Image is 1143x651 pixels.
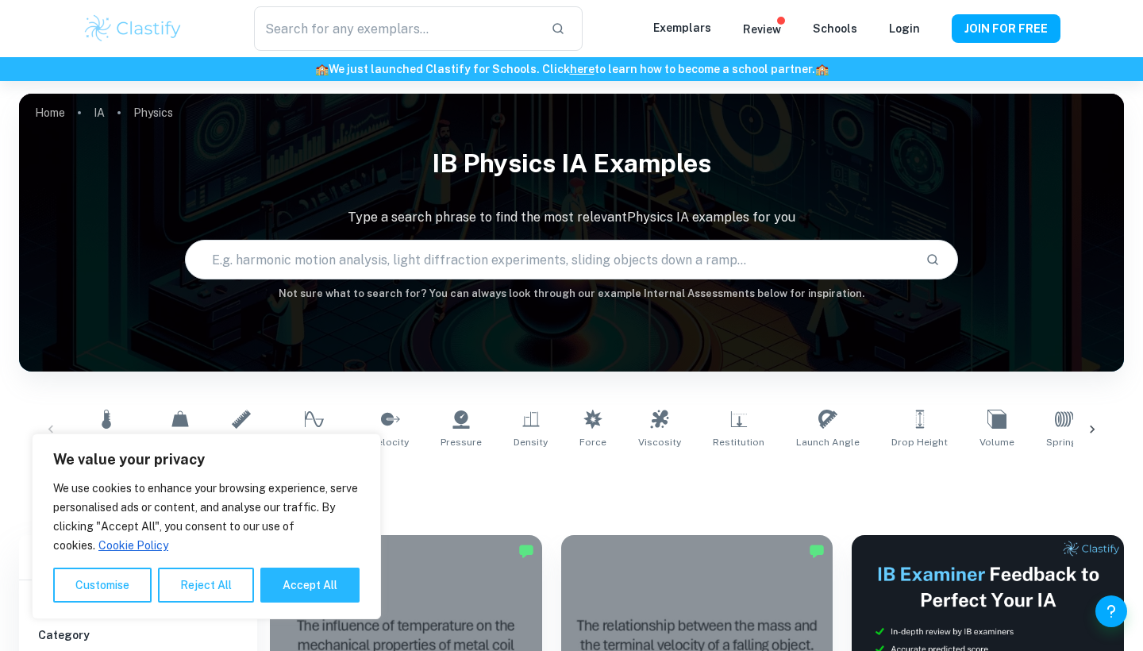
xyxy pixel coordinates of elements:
h6: Not sure what to search for? You can always look through our example Internal Assessments below f... [19,286,1124,302]
input: E.g. harmonic motion analysis, light diffraction experiments, sliding objects down a ramp... [186,237,913,282]
div: We value your privacy [32,433,381,619]
span: Launch Angle [796,435,860,449]
h6: We just launched Clastify for Schools. Click to learn how to become a school partner. [3,60,1140,78]
span: Volume [979,435,1014,449]
button: JOIN FOR FREE [952,14,1060,43]
span: Pressure [441,435,482,449]
button: Help and Feedback [1095,595,1127,627]
a: IA [94,102,105,124]
h1: All Physics IA Examples [75,468,1069,497]
img: Marked [809,543,825,559]
button: Reject All [158,568,254,603]
span: Drop Height [891,435,948,449]
button: Customise [53,568,152,603]
span: Restitution [713,435,764,449]
img: Marked [518,543,534,559]
p: Physics [133,104,173,121]
h1: IB Physics IA examples [19,138,1124,189]
button: Accept All [260,568,360,603]
span: Viscosity [638,435,681,449]
span: Springs [1046,435,1083,449]
h6: Filter exemplars [19,535,257,580]
button: Search [919,246,946,273]
p: Review [743,21,781,38]
input: Search for any exemplars... [254,6,538,51]
span: 🏫 [315,63,329,75]
a: here [570,63,595,75]
p: Exemplars [653,19,711,37]
span: Density [514,435,548,449]
p: We value your privacy [53,450,360,469]
span: 🏫 [815,63,829,75]
p: Type a search phrase to find the most relevant Physics IA examples for you [19,208,1124,227]
span: Force [579,435,606,449]
a: Schools [813,22,857,35]
a: Cookie Policy [98,538,169,553]
a: Home [35,102,65,124]
span: Velocity [371,435,409,449]
p: We use cookies to enhance your browsing experience, serve personalised ads or content, and analys... [53,479,360,555]
img: Clastify logo [83,13,183,44]
a: Login [889,22,920,35]
h6: Category [38,626,238,644]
